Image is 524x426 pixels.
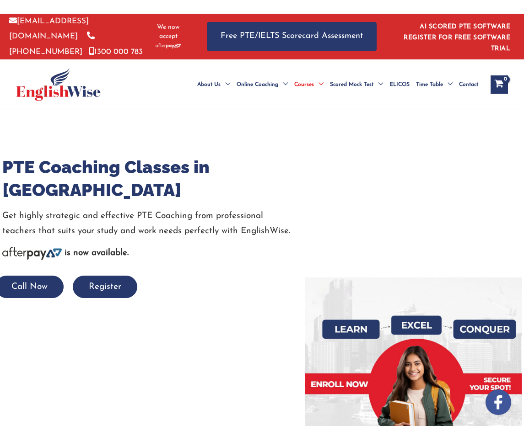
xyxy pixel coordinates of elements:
nav: Site Navigation: Main Menu [188,69,481,101]
span: Scored Mock Test [330,69,373,101]
a: Free PTE/IELTS Scorecard Assessment [207,22,377,51]
span: Time Table [416,69,443,101]
img: cropped-ew-logo [16,68,101,101]
a: View Shopping Cart, empty [491,75,508,94]
span: We now accept [152,23,184,41]
img: Afterpay-Logo [156,43,181,48]
p: Get highly strategic and effective PTE Coaching from professional teachers that suits your study ... [2,208,305,239]
a: Scored Mock TestMenu Toggle [327,69,386,101]
span: Courses [294,69,314,101]
a: [PHONE_NUMBER] [9,32,95,55]
a: Online CoachingMenu Toggle [233,69,291,101]
span: About Us [197,69,221,101]
a: CoursesMenu Toggle [291,69,327,101]
a: AI SCORED PTE SOFTWARE REGISTER FOR FREE SOFTWARE TRIAL [404,23,510,52]
span: ELICOS [389,69,410,101]
a: About UsMenu Toggle [194,69,233,101]
a: ELICOS [386,69,413,101]
span: Online Coaching [237,69,278,101]
span: Menu Toggle [373,69,383,101]
a: [EMAIL_ADDRESS][DOMAIN_NAME] [9,17,89,40]
a: Register [73,282,137,291]
a: Time TableMenu Toggle [413,69,456,101]
img: white-facebook.png [486,389,511,415]
img: Afterpay-Logo [2,247,62,260]
span: Menu Toggle [314,69,324,101]
aside: Header Widget 1 [395,16,515,57]
a: Contact [456,69,481,101]
span: Menu Toggle [278,69,288,101]
button: Register [73,276,137,298]
a: 1300 000 783 [89,48,143,56]
span: Menu Toggle [221,69,230,101]
span: Contact [459,69,478,101]
h1: PTE Coaching Classes in [GEOGRAPHIC_DATA] [2,156,305,202]
b: is now available. [65,249,129,257]
span: Menu Toggle [443,69,453,101]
